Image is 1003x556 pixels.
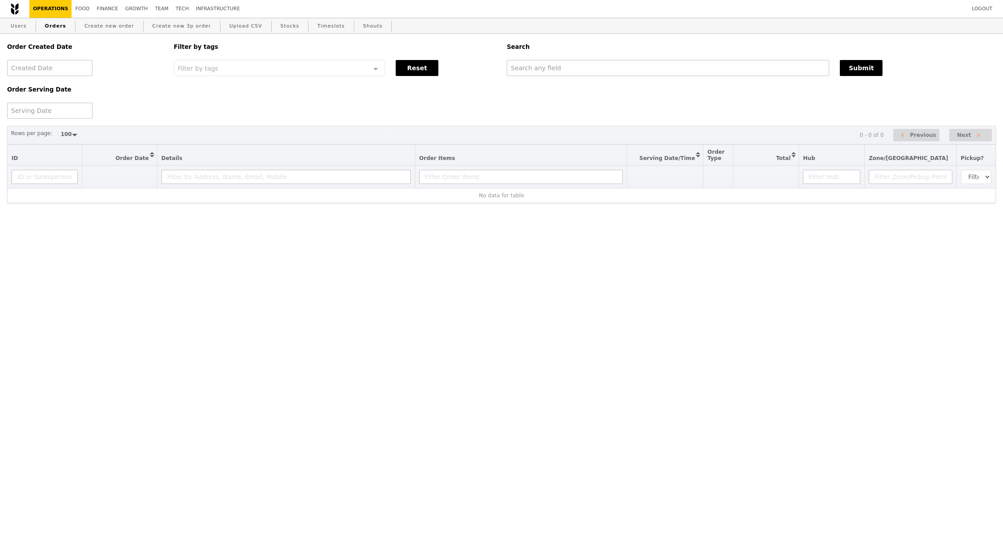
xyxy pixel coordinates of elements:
[419,170,623,184] input: Filter Order Items
[161,170,411,184] input: Filter by Address, Name, Email, Mobile
[910,130,936,140] span: Previous
[949,129,992,142] button: Next
[81,18,138,34] a: Create new order
[957,130,971,140] span: Next
[161,155,182,161] span: Details
[893,129,939,142] button: Previous
[707,149,725,161] span: Order Type
[226,18,266,34] a: Upload CSV
[803,155,815,161] span: Hub
[41,18,70,34] a: Orders
[840,60,883,76] button: Submit
[178,64,218,72] span: Filter by tags
[12,170,78,184] input: ID or Salesperson name
[961,155,984,161] span: Pickup?
[803,170,860,184] input: Filter Hub
[11,129,52,138] label: Rows per page:
[149,18,215,34] a: Create new 3p order
[7,18,30,34] a: Users
[7,103,92,119] input: Serving Date
[174,44,496,50] h5: Filter by tags
[7,44,163,50] h5: Order Created Date
[869,155,948,161] span: Zone/[GEOGRAPHIC_DATA]
[7,60,92,76] input: Created Date
[507,44,996,50] h5: Search
[360,18,386,34] a: Shouts
[12,155,18,161] span: ID
[277,18,303,34] a: Stocks
[314,18,348,34] a: Timeslots
[507,60,829,76] input: Search any field
[869,170,952,184] input: Filter Zone/Pickup Point
[396,60,438,76] button: Reset
[859,132,883,138] div: 0 - 0 of 0
[12,192,991,199] div: No data for table
[7,86,163,93] h5: Order Serving Date
[11,3,19,15] img: Grain logo
[419,155,455,161] span: Order Items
